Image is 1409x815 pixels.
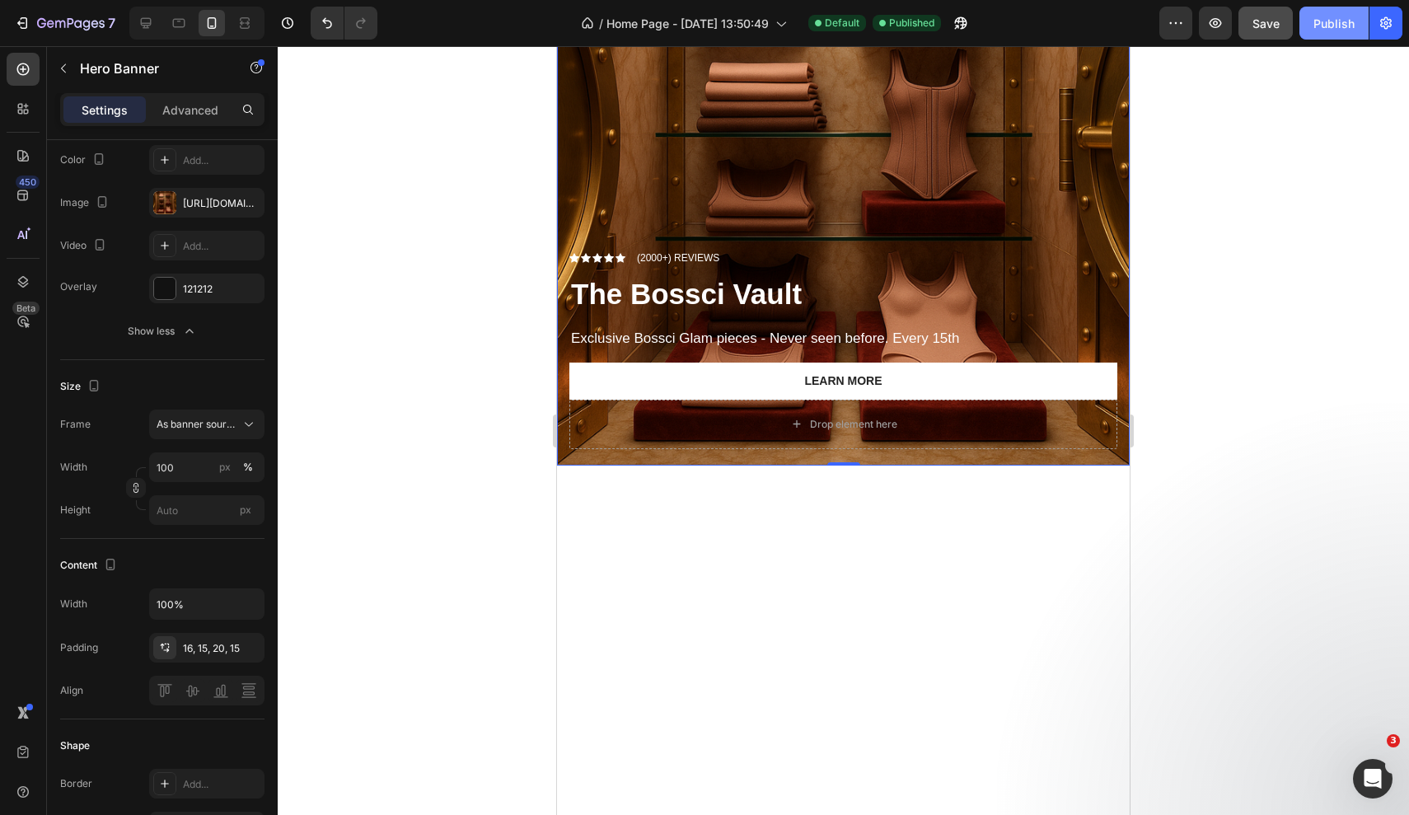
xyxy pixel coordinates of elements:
iframe: Design area [557,46,1130,815]
div: Align [60,683,83,698]
div: Video [60,235,110,257]
button: Save [1238,7,1293,40]
button: 7 [7,7,123,40]
p: Settings [82,101,128,119]
div: Undo/Redo [311,7,377,40]
span: As banner source [157,417,237,432]
div: 121212 [183,282,260,297]
div: Overlay [60,279,97,294]
div: 450 [16,176,40,189]
div: Color [60,149,109,171]
span: Save [1252,16,1280,30]
button: % [215,457,235,477]
span: Published [889,16,934,30]
div: Add... [183,777,260,792]
div: Show less [128,323,198,340]
div: Size [60,376,104,398]
span: 3 [1387,734,1400,747]
div: 16, 15, 20, 15 [183,641,260,656]
label: Frame [60,417,91,432]
input: Auto [150,589,264,619]
div: Content [60,555,120,577]
div: % [243,460,253,475]
div: Add... [183,153,260,168]
div: Add... [183,239,260,254]
button: px [238,457,258,477]
div: Beta [12,302,40,315]
input: px [149,495,264,525]
p: Hero Banner [80,59,220,78]
button: As banner source [149,410,264,439]
button: Show less [60,316,264,346]
div: Publish [1313,15,1355,32]
button: Publish [1299,7,1369,40]
div: Image [60,192,112,214]
p: Advanced [162,101,218,119]
div: Padding [60,640,98,655]
span: px [240,504,251,516]
label: Height [60,503,91,518]
div: Width [60,597,87,611]
input: px% [149,452,264,482]
span: Default [825,16,859,30]
div: Border [60,776,92,791]
label: Width [60,460,87,475]
div: [URL][DOMAIN_NAME] [183,196,260,211]
div: Shape [60,738,90,753]
div: px [219,460,231,475]
span: Home Page - [DATE] 13:50:49 [606,15,769,32]
span: / [599,15,603,32]
p: 7 [108,13,115,33]
iframe: Intercom live chat [1353,759,1393,799]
